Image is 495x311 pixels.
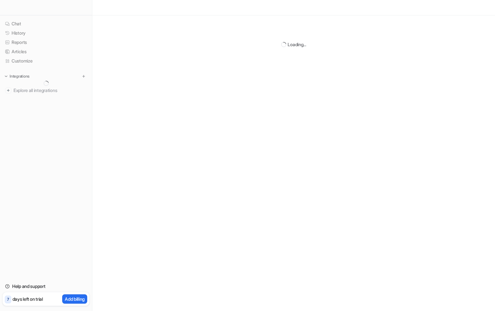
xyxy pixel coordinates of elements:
img: explore all integrations [5,87,12,94]
a: Help and support [3,282,89,291]
a: Customize [3,56,89,65]
p: days left on trial [13,296,43,302]
p: Integrations [10,74,29,79]
a: Reports [3,38,89,47]
img: expand menu [4,74,8,79]
p: Add billing [65,296,85,302]
a: Chat [3,19,89,28]
button: Add billing [62,294,87,304]
a: Explore all integrations [3,86,89,95]
a: Articles [3,47,89,56]
img: menu_add.svg [81,74,86,79]
a: History [3,29,89,38]
p: 7 [7,297,9,302]
button: Integrations [3,73,31,80]
span: Explore all integrations [13,85,87,96]
div: Loading... [288,41,306,48]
